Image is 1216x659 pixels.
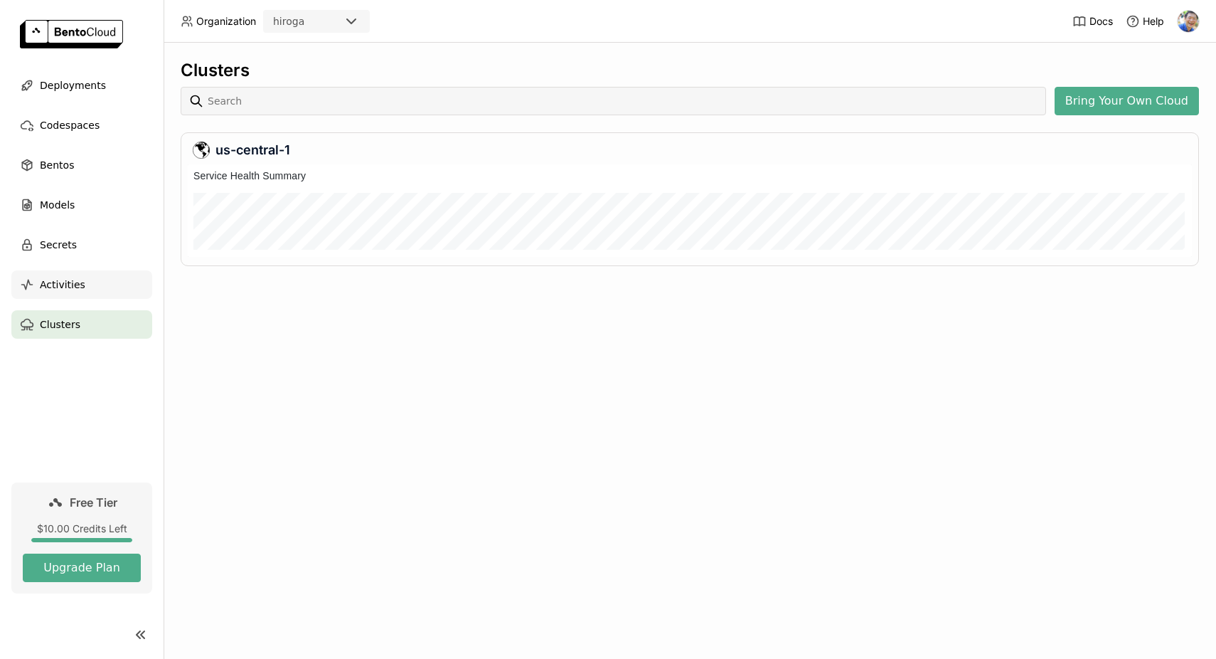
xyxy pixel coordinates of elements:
[188,164,1192,257] iframe: Service Health Summary
[1178,11,1199,32] img: Hiroaki Ogasawara
[273,14,304,28] div: hiroga
[11,270,152,299] a: Activities
[1143,15,1164,28] span: Help
[40,316,80,333] span: Clusters
[11,111,152,139] a: Codespaces
[20,20,123,48] img: logo
[306,15,307,29] input: Selected hiroga.
[11,151,152,179] a: Bentos
[1055,87,1199,115] button: Bring Your Own Cloud
[40,117,100,134] span: Codespaces
[40,157,74,174] span: Bentos
[11,231,152,259] a: Secrets
[193,142,1187,159] div: us-central-1
[70,495,117,510] span: Free Tier
[1089,15,1113,28] span: Docs
[11,191,152,219] a: Models
[23,522,141,535] div: $10.00 Credits Left
[40,236,77,253] span: Secrets
[206,90,1040,112] input: Search
[40,196,75,213] span: Models
[11,71,152,100] a: Deployments
[196,15,256,28] span: Organization
[40,276,85,293] span: Activities
[23,554,141,582] button: Upgrade Plan
[1126,14,1164,28] div: Help
[11,310,152,339] a: Clusters
[181,60,1199,81] div: Clusters
[11,483,152,594] a: Free Tier$10.00 Credits LeftUpgrade Plan
[40,77,106,94] span: Deployments
[1072,14,1113,28] a: Docs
